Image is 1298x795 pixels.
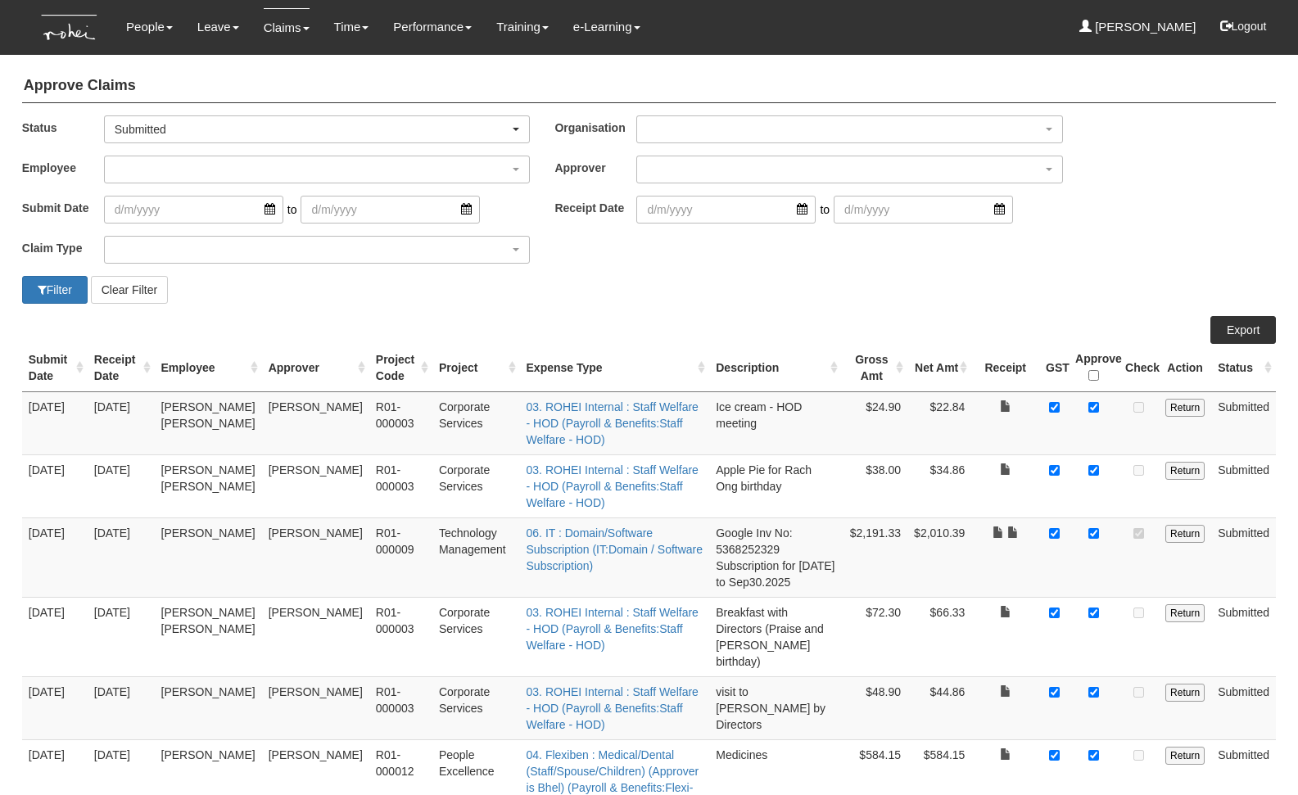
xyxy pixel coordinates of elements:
[907,597,971,676] td: $66.33
[104,196,283,224] input: d/m/yyyy
[369,597,432,676] td: R01-000003
[22,115,104,139] label: Status
[1211,454,1276,517] td: Submitted
[262,517,369,597] td: [PERSON_NAME]
[432,454,520,517] td: Corporate Services
[496,8,549,46] a: Training
[527,606,699,652] a: 03. ROHEI Internal : Staff Welfare - HOD (Payroll & Benefits:Staff Welfare - HOD)
[1165,684,1205,702] input: Return
[262,597,369,676] td: [PERSON_NAME]
[369,454,432,517] td: R01-000003
[22,517,88,597] td: [DATE]
[527,463,699,509] a: 03. ROHEI Internal : Staff Welfare - HOD (Payroll & Benefits:Staff Welfare - HOD)
[971,344,1039,392] th: Receipt
[126,8,173,46] a: People
[22,597,88,676] td: [DATE]
[432,344,520,392] th: Project : activate to sort column ascending
[155,676,262,739] td: [PERSON_NAME]
[709,517,842,597] td: Google Inv No: 5368252329 Subscription for [DATE] to Sep30.2025
[1210,316,1276,344] a: Export
[520,344,710,392] th: Expense Type : activate to sort column ascending
[907,391,971,454] td: $22.84
[155,517,262,597] td: [PERSON_NAME]
[834,196,1013,224] input: d/m/yyyy
[369,344,432,392] th: Project Code : activate to sort column ascending
[1211,676,1276,739] td: Submitted
[155,391,262,454] td: [PERSON_NAME] [PERSON_NAME]
[842,517,907,597] td: $2,191.33
[1211,344,1276,392] th: Status : activate to sort column ascending
[1211,517,1276,597] td: Submitted
[432,676,520,739] td: Corporate Services
[842,676,907,739] td: $48.90
[88,517,155,597] td: [DATE]
[1209,7,1278,46] button: Logout
[554,156,636,179] label: Approver
[88,391,155,454] td: [DATE]
[527,400,699,446] a: 03. ROHEI Internal : Staff Welfare - HOD (Payroll & Benefits:Staff Welfare - HOD)
[22,676,88,739] td: [DATE]
[22,454,88,517] td: [DATE]
[369,391,432,454] td: R01-000003
[527,526,703,572] a: 06. IT : Domain/Software Subscription (IT:Domain / Software Subscription)
[262,344,369,392] th: Approver : activate to sort column ascending
[91,276,168,304] button: Clear Filter
[816,196,834,224] span: to
[301,196,480,224] input: d/m/yyyy
[1119,344,1159,392] th: Check
[262,391,369,454] td: [PERSON_NAME]
[1165,399,1205,417] input: Return
[262,676,369,739] td: [PERSON_NAME]
[1039,344,1069,392] th: GST
[369,517,432,597] td: R01-000009
[709,676,842,739] td: visit to [PERSON_NAME] by Directors
[1159,344,1211,392] th: Action
[554,115,636,139] label: Organisation
[393,8,472,46] a: Performance
[842,454,907,517] td: $38.00
[1211,597,1276,676] td: Submitted
[554,196,636,219] label: Receipt Date
[88,597,155,676] td: [DATE]
[334,8,369,46] a: Time
[88,344,155,392] th: Receipt Date : activate to sort column ascending
[709,344,842,392] th: Description : activate to sort column ascending
[155,597,262,676] td: [PERSON_NAME] [PERSON_NAME]
[88,454,155,517] td: [DATE]
[907,676,971,739] td: $44.86
[1165,604,1205,622] input: Return
[155,454,262,517] td: [PERSON_NAME] [PERSON_NAME]
[573,8,640,46] a: e-Learning
[104,115,531,143] button: Submitted
[1211,391,1276,454] td: Submitted
[22,70,1276,103] h4: Approve Claims
[155,344,262,392] th: Employee : activate to sort column ascending
[636,196,816,224] input: d/m/yyyy
[842,344,907,392] th: Gross Amt : activate to sort column ascending
[709,391,842,454] td: Ice cream - HOD meeting
[22,156,104,179] label: Employee
[369,676,432,739] td: R01-000003
[527,685,699,731] a: 03. ROHEI Internal : Staff Welfare - HOD (Payroll & Benefits:Staff Welfare - HOD)
[842,391,907,454] td: $24.90
[22,236,104,260] label: Claim Type
[1165,462,1205,480] input: Return
[22,196,104,219] label: Submit Date
[432,597,520,676] td: Corporate Services
[432,517,520,597] td: Technology Management
[709,454,842,517] td: Apple Pie for Rach Ong birthday
[22,276,88,304] button: Filter
[907,517,971,597] td: $2,010.39
[1165,525,1205,543] input: Return
[283,196,301,224] span: to
[197,8,239,46] a: Leave
[842,597,907,676] td: $72.30
[1079,8,1196,46] a: [PERSON_NAME]
[88,676,155,739] td: [DATE]
[115,121,510,138] div: Submitted
[709,597,842,676] td: Breakfast with Directors (Praise and [PERSON_NAME] birthday)
[22,344,88,392] th: Submit Date : activate to sort column ascending
[22,391,88,454] td: [DATE]
[1165,747,1205,765] input: Return
[264,8,310,47] a: Claims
